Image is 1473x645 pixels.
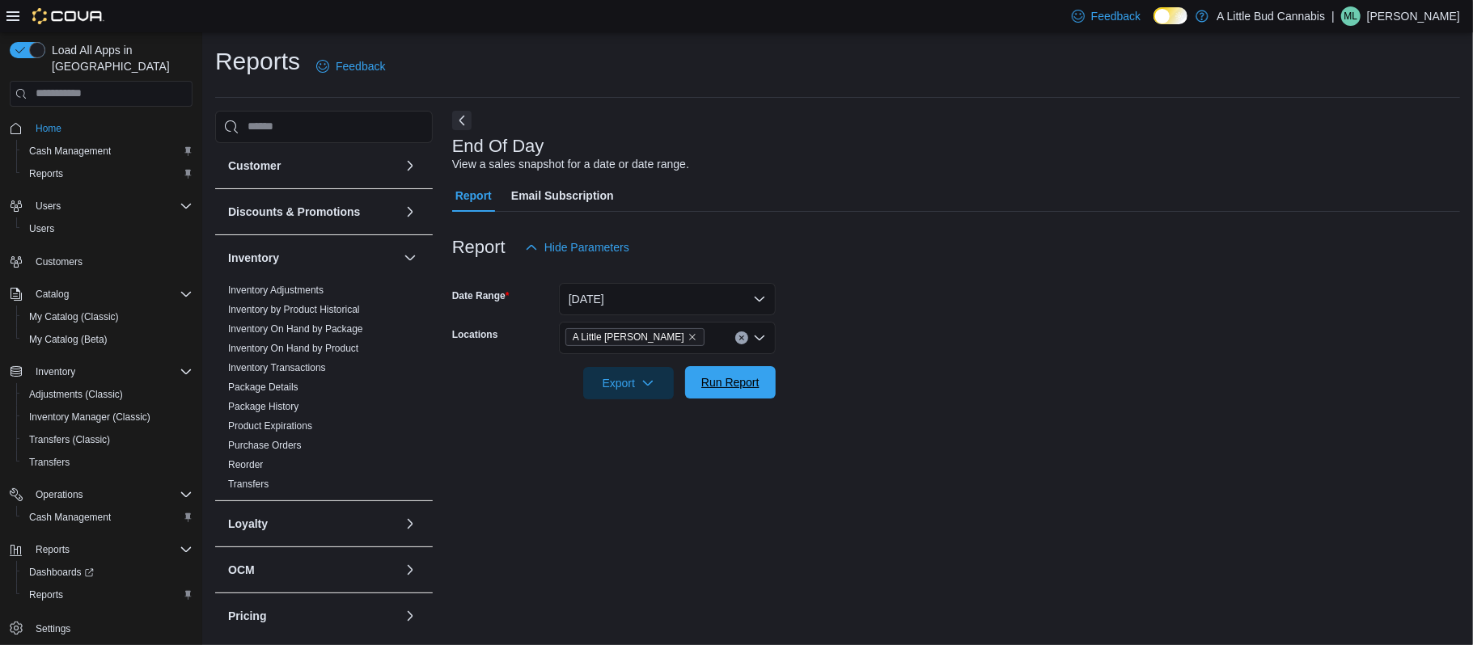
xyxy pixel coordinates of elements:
button: Inventory Manager (Classic) [16,406,199,428]
span: Operations [36,488,83,501]
span: Settings [29,618,193,638]
button: [DATE] [559,283,776,315]
button: Customer [228,158,397,174]
span: Reports [29,588,63,601]
button: Reports [3,538,199,561]
span: Reports [36,543,70,556]
a: Package History [228,401,298,412]
span: Email Subscription [511,179,614,212]
span: Inventory [29,362,193,382]
button: Discounts & Promotions [228,204,397,220]
span: Inventory Manager (Classic) [23,407,193,427]
span: Package History [228,400,298,413]
div: View a sales snapshot for a date or date range. [452,156,689,173]
span: Catalog [29,285,193,304]
a: My Catalog (Beta) [23,330,114,349]
button: Reports [16,584,199,606]
button: Discounts & Promotions [400,202,420,221]
button: My Catalog (Classic) [16,306,199,328]
span: Adjustments (Classic) [29,388,123,401]
span: Reorder [228,458,263,471]
span: Transfers (Classic) [29,433,110,446]
span: Catalog [36,288,69,301]
span: Customers [36,255,83,268]
span: Inventory Transactions [228,361,326,374]
span: Inventory Manager (Classic) [29,411,150,424]
a: Transfers [228,478,269,490]
a: Customers [29,252,89,272]
span: Inventory On Hand by Product [228,342,358,355]
button: Pricing [400,606,420,626]
button: Cash Management [16,140,199,162]
button: Open list of options [753,331,766,344]
span: Cash Management [23,508,193,527]
a: Inventory Transactions [228,362,326,373]
a: My Catalog (Classic) [23,307,125,327]
button: Catalog [29,285,75,304]
span: A Little Bud Whistler [565,328,705,346]
span: Reports [29,167,63,180]
span: Customers [29,251,193,272]
span: Settings [36,622,70,635]
h3: Customer [228,158,281,174]
a: Inventory On Hand by Product [228,343,358,354]
h3: OCM [228,562,255,578]
button: Hide Parameters [519,231,636,263]
span: Home [36,122,61,135]
span: Purchase Orders [228,439,302,452]
span: Feedback [1091,8,1141,24]
a: Reorder [228,459,263,470]
span: Dark Mode [1153,24,1154,25]
button: Users [3,195,199,217]
button: Inventory [400,248,420,268]
span: Users [36,200,61,213]
button: Reports [16,162,199,185]
p: [PERSON_NAME] [1367,6,1460,26]
span: Inventory by Product Historical [228,303,360,316]
button: Loyalty [228,516,397,532]
button: Reports [29,540,76,559]
span: Package Details [228,381,298,394]
span: Cash Management [23,141,193,161]
p: A Little Bud Cannabis [1217,6,1325,26]
input: Dark Mode [1153,7,1187,24]
button: Remove A Little Bud Whistler from selection in this group [688,332,697,342]
span: Reports [29,540,193,559]
p: | [1331,6,1335,26]
button: Users [16,217,199,240]
button: Run Report [685,366,776,398]
span: Users [23,219,193,238]
a: Feedback [310,50,392,82]
button: Users [29,196,67,216]
h3: Report [452,238,506,257]
button: Loyalty [400,514,420,533]
button: Inventory [228,250,397,266]
button: Catalog [3,283,199,306]
span: Transfers (Classic) [23,430,193,449]
span: Dashboards [29,566,94,579]
a: Dashboards [23,563,100,582]
button: Cash Management [16,506,199,529]
span: My Catalog (Classic) [23,307,193,327]
span: Users [29,196,193,216]
h1: Reports [215,45,300,78]
span: Reports [23,585,193,605]
button: Transfers [16,451,199,474]
button: Inventory [3,360,199,383]
a: Settings [29,619,77,639]
img: Cova [32,8,104,24]
button: Next [452,111,472,130]
h3: End Of Day [452,137,544,156]
span: Inventory Adjustments [228,284,324,297]
span: A Little [PERSON_NAME] [573,329,684,345]
span: Export [593,367,664,399]
div: Inventory [215,280,433,500]
span: Cash Management [29,145,111,158]
a: Home [29,119,68,138]
button: Operations [29,485,90,504]
span: Product Expirations [228,419,312,432]
a: Dashboards [16,561,199,584]
span: Adjustments (Classic) [23,385,193,404]
button: Adjustments (Classic) [16,383,199,406]
div: Mikey Lunn [1341,6,1361,26]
